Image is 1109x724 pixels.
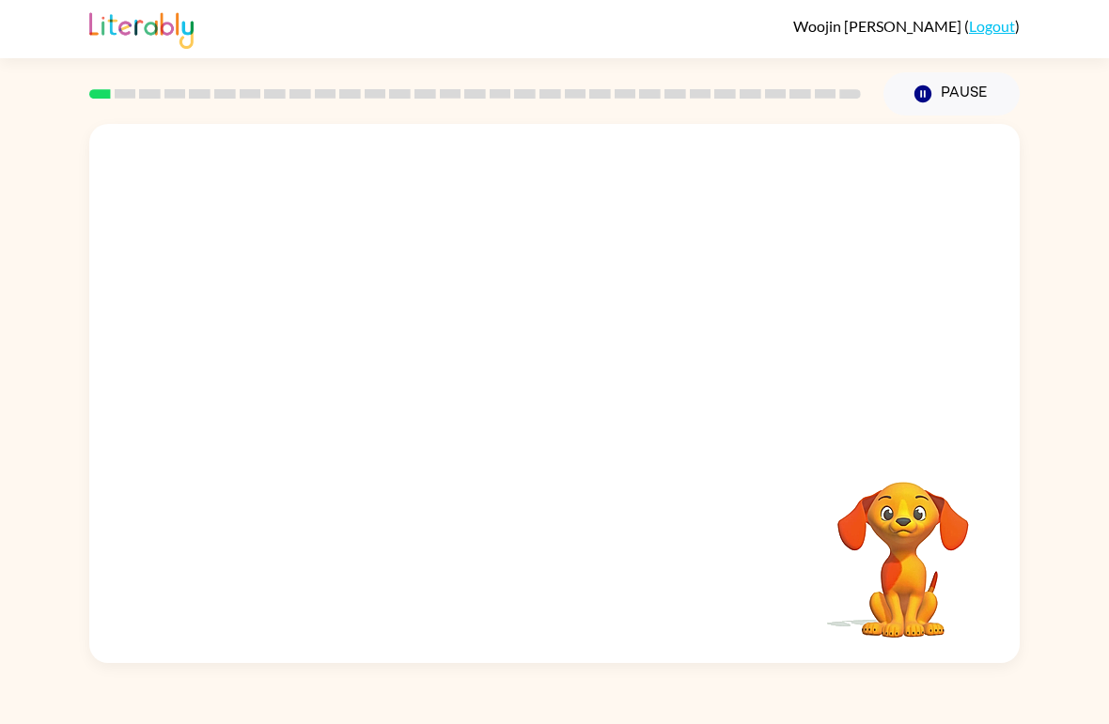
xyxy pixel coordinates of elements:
button: Pause [883,72,1020,116]
span: Woojin [PERSON_NAME] [793,17,964,35]
a: Logout [969,17,1015,35]
video: Your browser must support playing .mp4 files to use Literably. Please try using another browser. [809,453,997,640]
div: ( ) [793,17,1020,35]
img: Literably [89,8,194,49]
